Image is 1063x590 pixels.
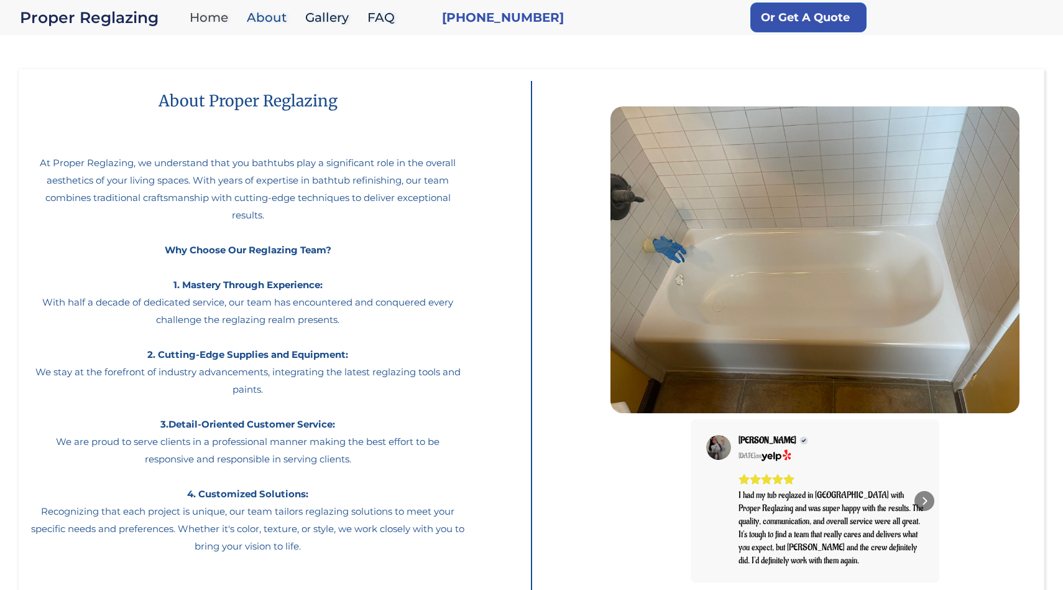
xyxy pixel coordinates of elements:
div: on [739,451,762,461]
a: Gallery [299,4,361,31]
strong: Why Choose Our Reglazing Team? 1. Mastery Through Experience: [165,244,331,291]
p: At Proper Reglazing, we understand that you bathtubs play a significant role in the overall aesth... [31,129,465,555]
span: [PERSON_NAME] [739,435,796,446]
div: Next [914,491,934,511]
a: home [20,9,183,26]
strong: 2. Cutting-Edge Supplies and Equipment: [147,349,348,360]
a: FAQ [361,4,407,31]
a: About [241,4,299,31]
div: [DATE] [739,451,755,461]
div: Rating: 5.0 out of 5 [739,474,924,485]
a: Or Get A Quote [750,2,867,32]
a: Home [183,4,241,31]
div: Proper Reglazing [20,9,183,26]
strong: Detail-Oriented Customer Service: [168,418,335,430]
strong: 4. Customized Solutions: [187,488,308,500]
div: Previous [696,491,716,511]
h1: About Proper Reglazing [134,82,362,120]
div: Verified Customer [799,436,808,445]
strong: 3. [160,418,168,430]
div: I had my tub reglazed in [GEOGRAPHIC_DATA] with Proper Reglazing and was super happy with the res... [739,489,924,567]
div: Carousel [691,419,939,583]
a: [PHONE_NUMBER] [442,9,564,26]
img: Chin K. [706,435,731,460]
